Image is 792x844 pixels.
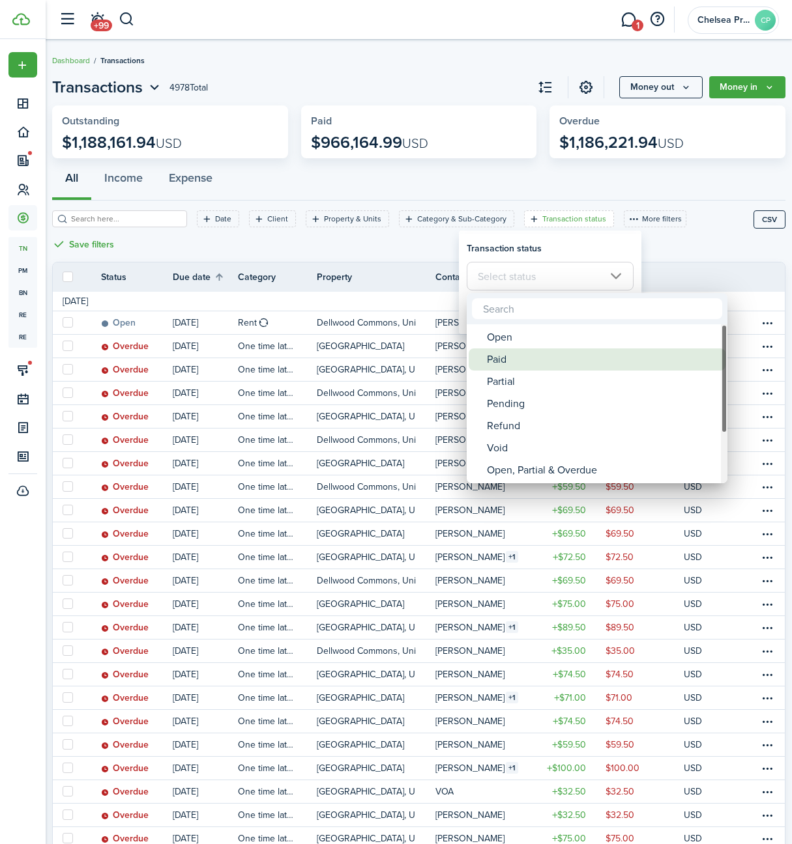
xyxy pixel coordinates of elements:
div: Void [487,437,718,459]
div: Refund [487,415,718,437]
input: Search [472,298,722,319]
div: Partial [487,371,718,393]
div: Paid [487,348,718,371]
div: Open [487,326,718,348]
div: Pending [487,393,718,415]
div: Open, Partial & Overdue [487,459,718,481]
